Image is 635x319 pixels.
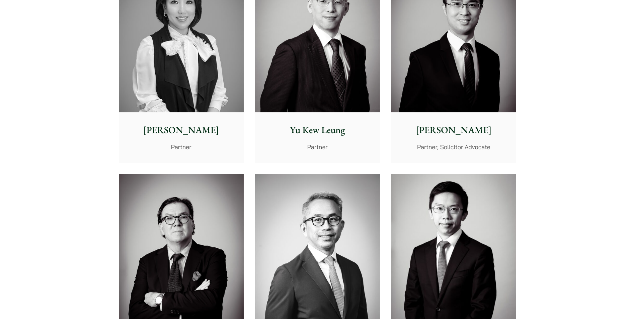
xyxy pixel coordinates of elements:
[124,142,238,151] p: Partner
[397,123,511,137] p: [PERSON_NAME]
[260,123,375,137] p: Yu Kew Leung
[260,142,375,151] p: Partner
[124,123,238,137] p: [PERSON_NAME]
[397,142,511,151] p: Partner, Solicitor Advocate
